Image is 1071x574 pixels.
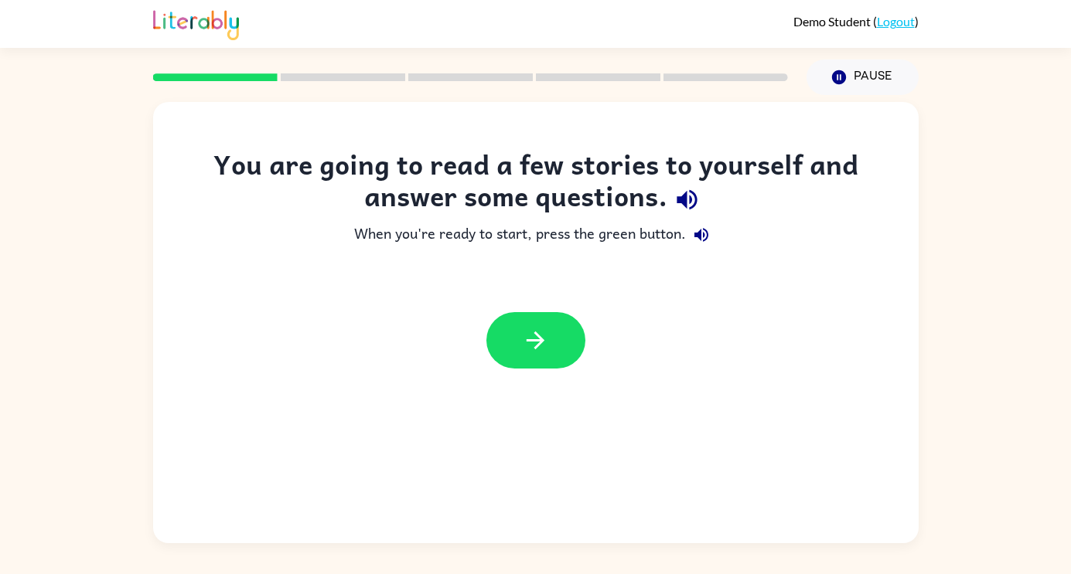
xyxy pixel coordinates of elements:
div: When you're ready to start, press the green button. [184,219,888,250]
button: Pause [807,59,919,95]
a: Logout [877,14,915,29]
div: ( ) [793,14,919,29]
span: Demo Student [793,14,873,29]
img: Literably [153,6,239,40]
div: You are going to read a few stories to yourself and answer some questions. [184,148,888,219]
